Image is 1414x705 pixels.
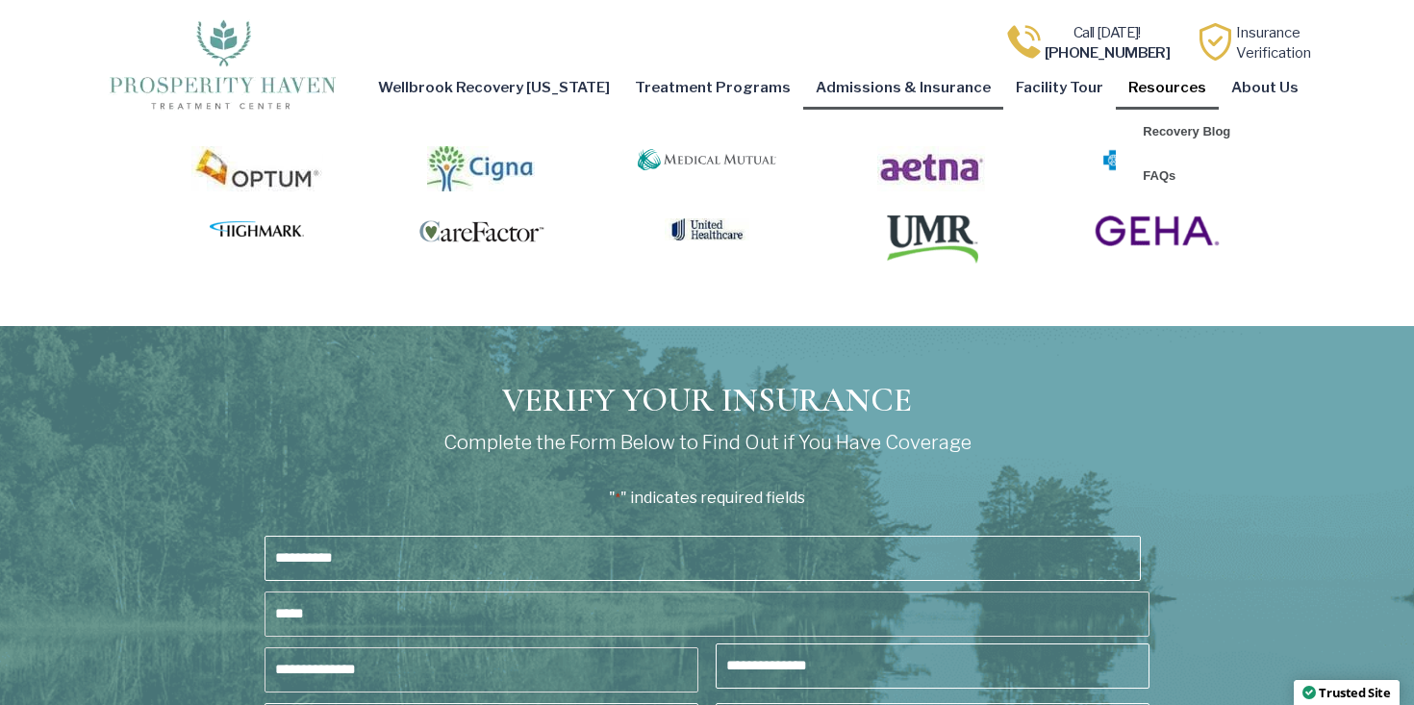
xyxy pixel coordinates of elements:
[427,146,537,191] img: Cigna Logo
[210,221,304,236] img: HIGHMARK
[1116,65,1219,110] a: Resources
[1219,65,1311,110] a: About Us
[1103,149,1211,171] img: BlueCross/BlueShield insurance icon
[103,14,342,111] img: The logo for Prosperity Haven Addiction Recovery Center.
[887,215,978,264] img: umr-logo
[154,379,1260,423] h2: verify your insurance
[1236,24,1311,61] a: InsuranceVerification
[1095,215,1220,246] img: GEHA logo
[154,433,1260,452] p: Complete the Form Below to Find Out if You Have Coverage
[1116,110,1250,154] a: Recovery Blog
[665,218,749,240] img: an icon depicting United Healthcare insurance
[1005,23,1043,61] img: Call one of Prosperity Haven's dedicated counselors today so we can help you overcome addiction
[1116,110,1250,198] ul: Resources
[803,65,1003,110] a: Admissions & Insurance
[417,215,546,247] img: CareFactor
[191,146,323,191] img: Optum insurance icon
[366,65,622,110] a: Wellbrook Recovery [US_STATE]
[1045,24,1171,61] a: Call [DATE]![PHONE_NUMBER]
[877,146,987,191] img: Aetna Logo
[1045,44,1171,62] b: [PHONE_NUMBER]
[638,149,776,171] img: Prosperity Haven works with lots of insurance providers, including Medical Mutual
[1116,154,1250,198] a: FAQs
[1197,23,1234,61] img: Learn how Prosperity Haven, a verified substance abuse center can help you overcome your addiction
[1003,65,1116,110] a: Facility Tour
[154,486,1260,511] p: " " indicates required fields
[622,65,803,110] a: Treatment Programs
